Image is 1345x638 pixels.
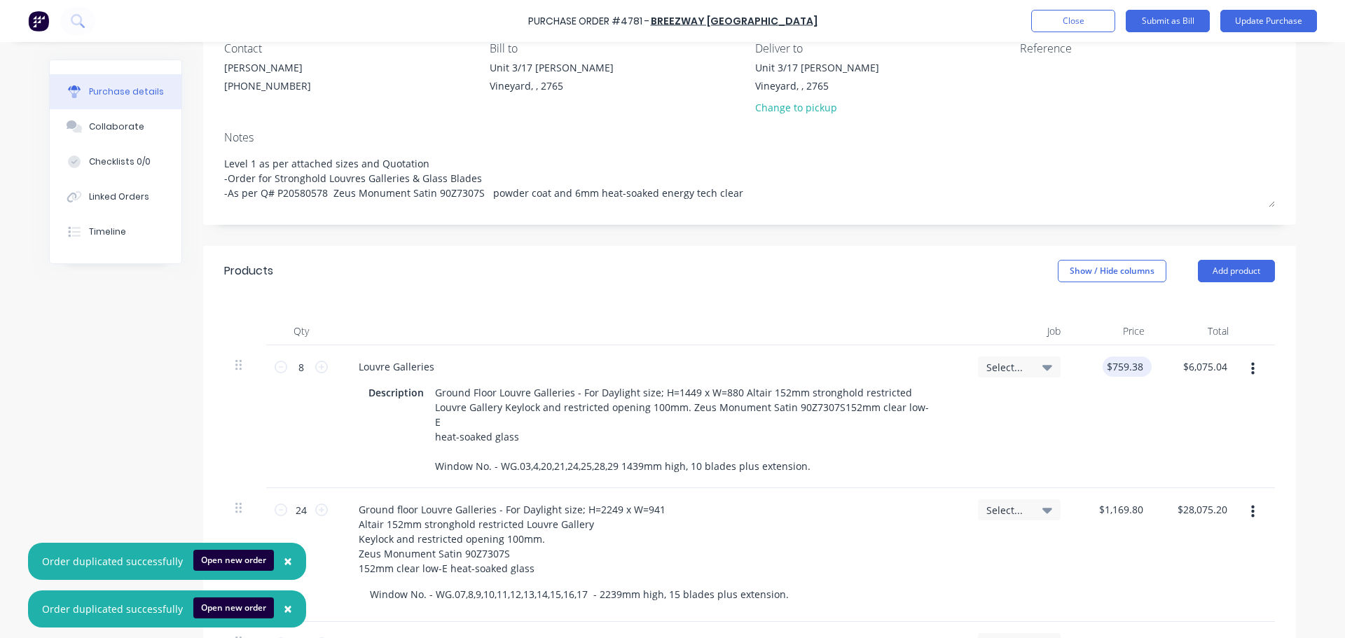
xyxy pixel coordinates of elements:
div: Total [1156,317,1240,345]
div: [PHONE_NUMBER] [224,78,311,93]
div: Price [1072,317,1156,345]
button: Checklists 0/0 [50,144,181,179]
div: Order duplicated successfully [42,602,183,616]
div: Timeline [89,226,126,238]
div: Ground Floor Louvre Galleries - For Daylight size; H=1449 x W=880 Altair 152mm stronghold restric... [429,382,934,476]
span: Select... [986,503,1028,518]
div: Vineyard, , 2765 [490,78,614,93]
div: Ground floor Louvre Galleries - For Daylight size; H=2249 x W=941 Altair 152mm stronghold restric... [347,499,677,578]
span: × [284,599,292,618]
div: Job [967,317,1072,345]
div: Purchase Order #4781 - [528,14,649,29]
a: Breezway [GEOGRAPHIC_DATA] [651,14,818,28]
button: Timeline [50,214,181,249]
div: Vineyard, , 2765 [755,78,879,93]
button: Add product [1198,260,1275,282]
img: Factory [28,11,49,32]
button: Linked Orders [50,179,181,214]
div: Notes [224,129,1275,146]
div: Bill to [490,40,745,57]
div: [PERSON_NAME] [224,60,311,75]
div: Qty [266,317,336,345]
button: Submit as Bill [1126,10,1210,32]
div: Deliver to [755,40,1010,57]
div: Louvre Galleries [347,356,446,377]
div: Reference [1020,40,1275,57]
button: Close [270,545,306,578]
div: Window No. - WG.07,8,9,10,11,12,13,14,15,16,17 - 2239mm high, 15 blades plus extension. [359,584,800,604]
button: Purchase details [50,74,181,109]
div: Description [363,382,429,403]
div: Change to pickup [755,100,879,115]
div: Purchase details [89,85,164,98]
div: Collaborate [89,120,144,133]
div: Order duplicated successfully [42,554,183,569]
div: Unit 3/17 [PERSON_NAME] [490,60,614,75]
button: Open new order [193,597,274,618]
button: Update Purchase [1220,10,1317,32]
button: Close [270,592,306,626]
button: Show / Hide columns [1058,260,1166,282]
button: Close [1031,10,1115,32]
button: Collaborate [50,109,181,144]
div: Linked Orders [89,190,149,203]
button: Open new order [193,550,274,571]
span: Select... [986,360,1028,375]
div: Products [224,263,273,279]
div: Contact [224,40,479,57]
div: Checklists 0/0 [89,155,151,168]
div: Unit 3/17 [PERSON_NAME] [755,60,879,75]
textarea: Level 1 as per attached sizes and Quotation -Order for Stronghold Louvres Galleries & Glass Blade... [224,149,1275,207]
span: × [284,551,292,571]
